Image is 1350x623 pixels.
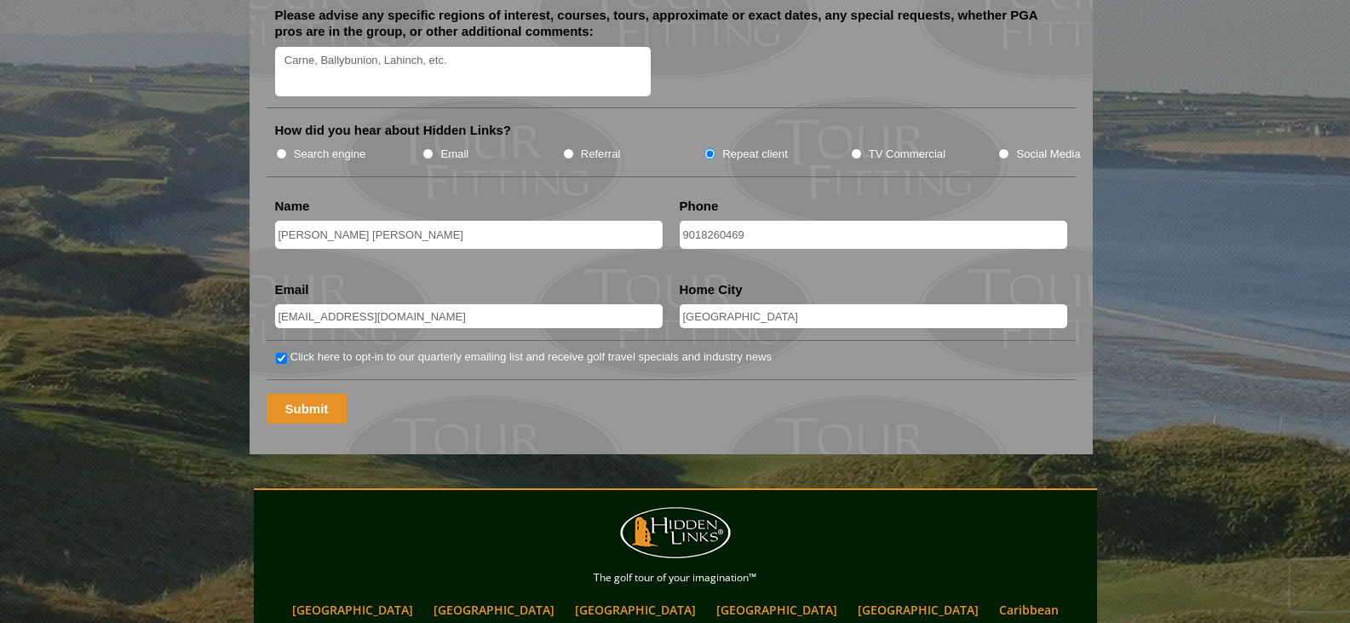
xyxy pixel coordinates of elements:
label: Click here to opt-in to our quarterly emailing list and receive golf travel specials and industry... [290,349,772,366]
label: Home City [680,281,743,298]
label: Search engine [294,146,366,163]
a: [GEOGRAPHIC_DATA] [849,597,987,622]
label: Email [440,146,468,163]
a: [GEOGRAPHIC_DATA] [284,597,422,622]
label: Name [275,198,310,215]
a: [GEOGRAPHIC_DATA] [425,597,563,622]
a: Caribbean [991,597,1067,622]
label: Referral [581,146,621,163]
label: How did you hear about Hidden Links? [275,122,512,139]
p: The golf tour of your imagination™ [258,568,1093,587]
label: Email [275,281,309,298]
label: Repeat client [722,146,788,163]
label: TV Commercial [869,146,945,163]
label: Phone [680,198,719,215]
textarea: Carne, Ballybunion, Lahinch, etc. [275,47,652,97]
input: Submit [267,394,348,424]
label: Please advise any specific regions of interest, courses, tours, approximate or exact dates, any s... [275,7,1067,40]
a: [GEOGRAPHIC_DATA] [566,597,704,622]
a: [GEOGRAPHIC_DATA] [708,597,846,622]
label: Social Media [1016,146,1080,163]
